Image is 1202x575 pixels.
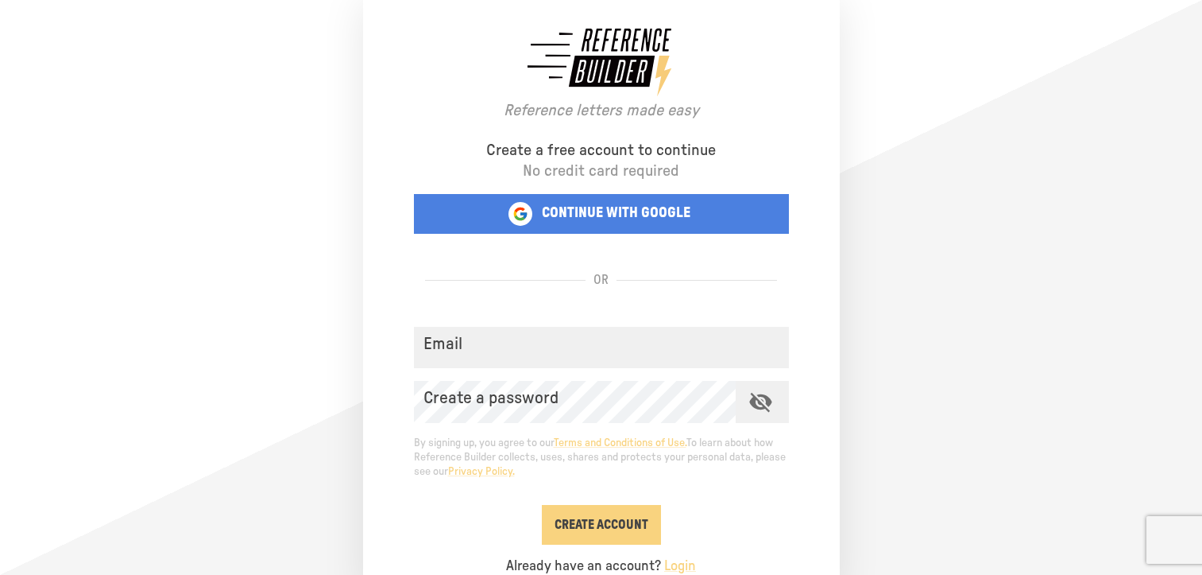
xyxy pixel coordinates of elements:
[486,140,716,161] p: Create a free account to continue
[522,21,681,100] img: logo
[593,272,609,289] p: OR
[542,505,661,545] button: Create Account
[664,559,696,573] a: Login
[448,466,515,477] a: Privacy Policy.
[554,437,686,449] a: Terms and Conditions of Use.
[523,161,679,181] p: No credit card required
[504,100,699,121] p: Reference letters made easy
[414,194,789,234] button: CONTINUE WITH GOOGLE
[414,436,789,480] p: By signing up, you agree to our To learn about how Reference Builder collects, uses, shares and p...
[742,383,779,421] button: toggle password visibility
[542,204,690,223] p: CONTINUE WITH GOOGLE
